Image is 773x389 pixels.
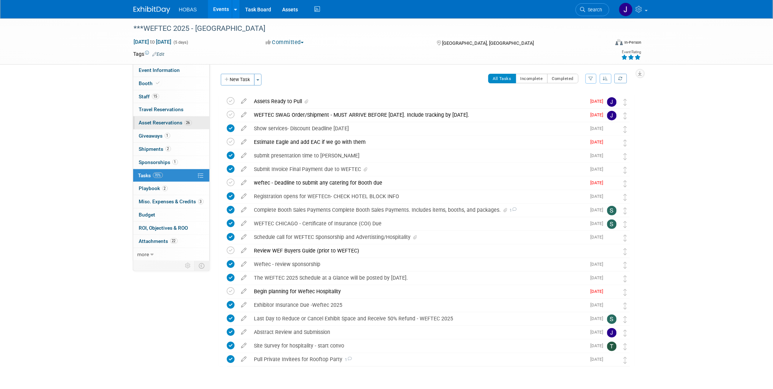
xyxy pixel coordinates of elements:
[607,111,617,120] img: Jamie Coe
[139,185,168,191] span: Playbook
[251,312,586,325] div: Last Day to Reduce or Cancel Exhibit Space and Receive 50% Refund - WEFTEC 2025
[133,64,209,77] a: Event Information
[591,302,607,308] span: [DATE]
[591,112,607,117] span: [DATE]
[185,120,192,126] span: 26
[607,124,617,134] img: Lia Chowdhury
[251,326,586,338] div: Abstract Review and Submission
[134,6,170,14] img: ExhibitDay
[624,167,627,174] i: Move task
[591,207,607,212] span: [DATE]
[607,274,617,283] img: Lia Chowdhury
[221,74,255,86] button: New Task
[624,153,627,160] i: Move task
[251,204,586,216] div: Complete Booth Sales Payments Complete Booth Sales Payments. Includes items, booths, and packages.
[251,285,586,298] div: Begin planning for Weftec Hospitality
[591,357,607,362] span: [DATE]
[607,233,617,243] img: Lia Chowdhury
[591,153,607,158] span: [DATE]
[133,90,209,103] a: Staff15
[624,180,627,187] i: Move task
[591,316,607,321] span: [DATE]
[138,251,149,257] span: more
[619,3,633,17] img: Jennifer Jensen
[251,231,586,243] div: Schedule call for WEFTEC Sponsorship and Advertisting/Hospitality
[607,192,617,202] img: Lia Chowdhury
[238,261,251,268] a: edit
[621,50,641,54] div: Event Rating
[194,261,209,270] td: Toggle Event Tabs
[251,217,586,230] div: WEFTEC CHICAGO - Certificate of Insurance (COI) Due
[251,353,586,366] div: Pull Private Invitees for Rooftop Party
[607,219,617,229] img: Sam Juliano
[607,260,617,270] img: Lia Chowdhury
[238,356,251,363] a: edit
[516,74,548,83] button: Incomplete
[139,67,180,73] span: Event Information
[624,112,627,119] i: Move task
[607,247,617,256] img: Lia Chowdhury
[238,315,251,322] a: edit
[591,180,607,185] span: [DATE]
[591,330,607,335] span: [DATE]
[238,207,251,213] a: edit
[165,133,170,138] span: 1
[238,247,251,254] a: edit
[442,40,534,46] span: [GEOGRAPHIC_DATA], [GEOGRAPHIC_DATA]
[139,120,192,126] span: Asset Reservations
[607,97,617,107] img: Jennifer Jensen
[251,122,586,135] div: Show services- Discount Deadline [DATE]
[156,81,160,85] i: Booth reservation complete
[263,39,307,46] button: Committed
[133,169,209,182] a: Tasks70%
[134,50,165,58] td: Tags
[138,172,163,178] span: Tasks
[238,112,251,118] a: edit
[170,238,178,244] span: 22
[607,301,617,310] img: Lia Chowdhury
[624,126,627,133] i: Move task
[251,95,586,108] div: Assets Ready to Pull
[591,167,607,172] span: [DATE]
[133,103,209,116] a: Travel Reservations
[624,262,627,269] i: Move task
[624,275,627,282] i: Move task
[238,302,251,308] a: edit
[251,339,586,352] div: Site Survey for hospitality - start convo
[251,136,586,148] div: Estimate Eagle and add EAC if we go with them
[591,343,607,348] span: [DATE]
[624,194,627,201] i: Move task
[624,248,627,255] i: Move task
[591,139,607,145] span: [DATE]
[591,275,607,280] span: [DATE]
[607,342,617,351] img: Tracy DeJarnett
[616,39,623,45] img: Format-Inperson.png
[139,106,184,112] span: Travel Reservations
[624,139,627,146] i: Move task
[607,138,617,148] img: Jody Valentino
[238,179,251,186] a: edit
[624,289,627,296] i: Move task
[238,166,251,172] a: edit
[251,272,586,284] div: The WEFTEC 2025 Schedule at a Glance will be posted by [DATE].
[238,288,251,295] a: edit
[615,74,627,83] a: Refresh
[591,221,607,226] span: [DATE]
[238,220,251,227] a: edit
[238,125,251,132] a: edit
[133,182,209,195] a: Playbook2
[624,235,627,241] i: Move task
[134,39,172,45] span: [DATE] [DATE]
[162,186,168,191] span: 2
[591,262,607,267] span: [DATE]
[566,38,642,49] div: Event Format
[139,212,156,218] span: Budget
[586,7,602,12] span: Search
[251,244,592,257] div: Review WEF Buyers Guide (prior to WEFTEC)
[591,289,607,294] span: [DATE]
[153,172,163,178] span: 70%
[139,159,178,165] span: Sponsorships
[133,235,209,248] a: Attachments22
[238,275,251,281] a: edit
[624,357,627,364] i: Move task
